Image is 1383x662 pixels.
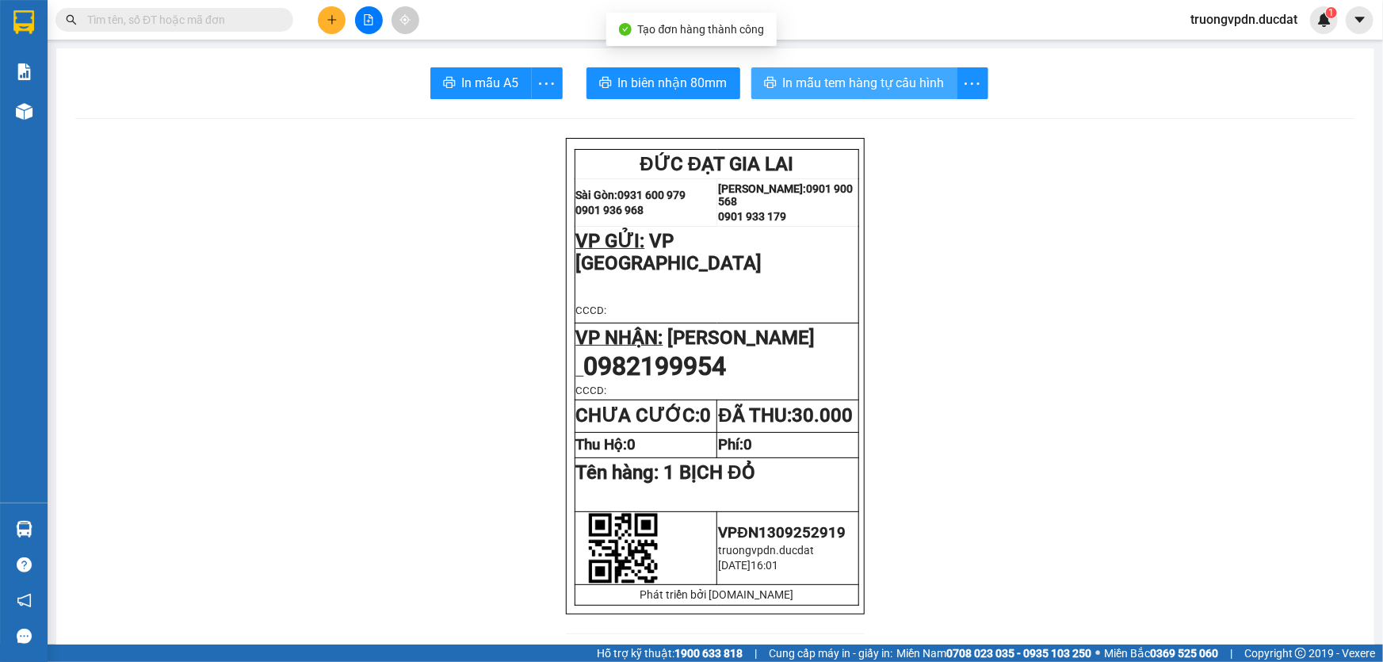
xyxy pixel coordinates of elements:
[718,544,814,557] span: truongvpdn.ducdat
[618,189,686,201] strong: 0931 600 979
[668,327,816,349] span: [PERSON_NAME]
[1295,648,1306,659] span: copyright
[1328,7,1334,18] span: 1
[10,70,88,85] strong: 0901 936 968
[718,524,845,541] span: VPĐN1309252919
[327,14,338,25] span: plus
[58,52,136,67] strong: 0931 600 979
[1326,7,1337,18] sup: 1
[576,230,762,274] span: VP [GEOGRAPHIC_DATA]
[718,436,752,453] strong: Phí:
[66,14,77,25] span: search
[531,67,563,99] button: more
[751,559,778,572] span: 16:01
[640,153,794,175] span: ĐỨC ĐẠT GIA LAI
[363,14,374,25] span: file-add
[149,44,277,75] strong: 0901 900 568
[576,204,644,216] strong: 0901 936 968
[584,351,727,381] span: 0982199954
[576,327,663,349] span: VP NHẬN:
[1095,650,1100,656] span: ⚪️
[443,76,456,91] span: printer
[718,210,786,223] strong: 0901 933 179
[10,99,197,143] span: VP [GEOGRAPHIC_DATA]
[16,63,32,80] img: solution-icon
[664,461,755,484] span: 1 BỊCH ĐỎ
[576,189,618,201] strong: Sài Gòn:
[399,14,411,25] span: aim
[318,6,346,34] button: plus
[1346,6,1373,34] button: caret-down
[597,645,743,662] span: Hỗ trợ kỹ thuật:
[576,304,607,316] span: CCCD:
[764,76,777,91] span: printer
[355,6,383,34] button: file-add
[1150,647,1218,660] strong: 0369 525 060
[718,182,806,195] strong: [PERSON_NAME]:
[701,404,712,427] span: 0
[575,584,859,605] td: Phát triển bởi [DOMAIN_NAME]
[718,559,751,572] span: [DATE]
[1178,10,1310,29] span: truongvpdn.ducdat
[10,99,79,121] span: VP GỬI:
[17,629,32,644] span: message
[588,513,659,584] img: qr-code
[957,74,988,94] span: more
[1104,645,1218,662] span: Miền Bắc
[576,385,607,396] span: CCCD:
[792,404,853,427] span: 30.000
[430,67,532,99] button: printerIn mẫu A5
[1353,13,1367,27] span: caret-down
[68,15,222,37] span: ĐỨC ĐẠT GIA LAI
[769,645,892,662] span: Cung cấp máy in - giấy in:
[576,230,645,252] span: VP GỬI:
[896,645,1091,662] span: Miền Nam
[751,67,957,99] button: printerIn mẫu tem hàng tự cấu hình
[618,73,728,93] span: In biên nhận 80mm
[599,76,612,91] span: printer
[17,557,32,572] span: question-circle
[16,103,32,120] img: warehouse-icon
[619,23,632,36] span: check-circle
[462,73,519,93] span: In mẫu A5
[628,436,636,453] span: 0
[674,647,743,660] strong: 1900 633 818
[392,6,419,34] button: aim
[149,77,227,92] strong: 0901 933 179
[718,182,853,208] strong: 0901 900 568
[1317,13,1331,27] img: icon-new-feature
[638,23,765,36] span: Tạo đơn hàng thành công
[532,74,562,94] span: more
[16,521,32,538] img: warehouse-icon
[718,404,852,427] strong: ĐÃ THU:
[576,436,636,453] strong: Thu Hộ:
[10,52,58,67] strong: Sài Gòn:
[1230,645,1232,662] span: |
[946,647,1091,660] strong: 0708 023 035 - 0935 103 250
[17,593,32,608] span: notification
[87,11,274,29] input: Tìm tên, số ĐT hoặc mã đơn
[586,67,740,99] button: printerIn biên nhận 80mm
[743,436,752,453] span: 0
[149,44,248,59] strong: [PERSON_NAME]:
[783,73,945,93] span: In mẫu tem hàng tự cấu hình
[957,67,988,99] button: more
[576,404,712,427] strong: CHƯA CƯỚC:
[576,461,755,484] span: Tên hàng:
[13,10,34,34] img: logo-vxr
[755,645,757,662] span: |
